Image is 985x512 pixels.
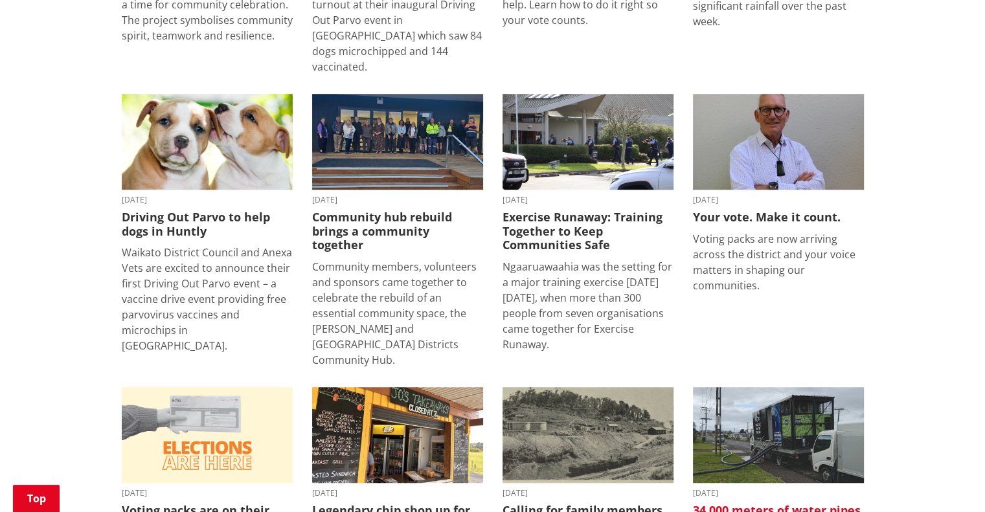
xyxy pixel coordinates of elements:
[503,94,674,352] a: [DATE] Exercise Runaway: Training Together to Keep Communities Safe Ngaaruawaahia was the setting...
[312,489,483,497] time: [DATE]
[503,387,674,484] img: Glen Afton Mine 1939
[312,94,483,190] img: Glen Afton and Pukemiro Districts Community Hub
[925,458,972,504] iframe: Messenger Launcher
[312,259,483,368] p: Community members, volunteers and sponsors came together to celebrate the rebuild of an essential...
[693,94,864,293] a: [DATE] Your vote. Make it count. Voting packs are now arriving across the district and your voice...
[122,94,293,190] img: 5 (5)
[312,196,483,204] time: [DATE]
[122,94,293,354] a: [DATE] Driving Out Parvo to help dogs in Huntly Waikato District Council and Anexa Vets are excit...
[122,210,293,238] h3: Driving Out Parvo to help dogs in Huntly
[122,245,293,353] p: Waikato District Council and Anexa Vets are excited to announce their first Driving Out Parvo eve...
[122,489,293,497] time: [DATE]
[312,94,483,368] a: A group of people stands in a line on a wooden deck outside a modern building, smiling. The mood ...
[693,210,864,225] h3: Your vote. Make it count.
[122,387,293,484] img: Elections are here
[693,231,864,293] p: Voting packs are now arriving across the district and your voice matters in shaping our communities.
[503,259,674,352] p: Ngaaruawaahia was the setting for a major training exercise [DATE][DATE], when more than 300 peop...
[503,489,674,497] time: [DATE]
[122,196,293,204] time: [DATE]
[693,387,864,484] img: NO-DES unit flushing water pipes in Huntly
[503,196,674,204] time: [DATE]
[503,210,674,252] h3: Exercise Runaway: Training Together to Keep Communities Safe
[312,387,483,484] img: Jo's takeaways, Papahua Reserve, Raglan
[693,196,864,204] time: [DATE]
[693,94,864,190] img: Craig Hobbs
[503,94,674,190] img: AOS Exercise Runaway
[693,489,864,497] time: [DATE]
[312,210,483,252] h3: Community hub rebuild brings a community together
[13,485,60,512] a: Top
